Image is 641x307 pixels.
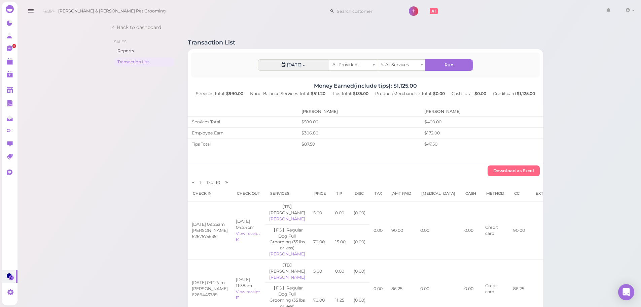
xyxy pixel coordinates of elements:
a: Reports [114,46,174,56]
li: Sales [114,39,174,44]
div: Product/Merchandize Total: [372,91,448,97]
th: Method [481,186,509,202]
td: ( 0.00 ) [350,259,369,283]
span: 10 [216,180,220,185]
td: $172.00 [420,127,543,139]
td: 0.00 [369,202,387,260]
td: $590.00 [297,116,420,127]
div: [DATE] 09:25am [192,221,228,227]
th: Disc [350,186,369,202]
th: CC [509,186,531,202]
div: [DATE] 09:27am [192,280,228,286]
td: 5.00 [309,202,331,225]
div: Credit card [490,91,538,97]
span: 5 [12,44,16,48]
button: [DATE] [258,60,329,70]
th: [MEDICAL_DATA] [416,186,460,202]
div: [PERSON_NAME] [269,216,305,222]
td: Credit card [481,202,509,260]
th: Services [265,186,309,202]
th: Check in [188,186,232,202]
td: Services Total [188,116,297,127]
div: 【TB】[PERSON_NAME] [269,262,305,274]
th: Price [309,186,331,202]
div: Services Total: [192,91,247,97]
th: Extra [531,186,554,202]
h1: Transaction List [188,39,235,46]
td: Tips Total [188,139,297,149]
a: Back to dashboard [111,24,161,31]
div: Cash Total: [448,91,490,97]
th: [PERSON_NAME] [420,107,543,116]
h4: Money Earned(include tips): $1,125.00 [188,83,543,89]
td: $47.50 [420,139,543,149]
div: None-Balance Services Total: [247,91,329,97]
td: 5.00 [309,259,331,283]
td: Employee Earn [188,127,297,139]
td: $400.00 [420,116,543,127]
td: 90.00 [509,202,531,260]
th: Amt Paid [387,186,416,202]
span: 1 [200,180,203,185]
div: [PERSON_NAME] 6267575635 [192,227,228,240]
td: 0.00 [331,202,350,225]
th: Check out [232,186,265,202]
div: [PERSON_NAME] [269,274,305,280]
td: [DATE] 04:24pm [232,202,265,260]
b: $0.00 [433,91,445,96]
td: 0.00 [460,202,481,260]
td: 0.00 [331,259,350,283]
div: Tips Total: [329,91,372,97]
td: ( 0.00 ) [350,202,369,225]
b: $0.00 [474,91,486,96]
td: 70.00 [309,224,331,259]
span: [PERSON_NAME] & [PERSON_NAME] Pet Grooming [58,2,166,21]
div: 【TB】[PERSON_NAME] [269,204,305,216]
td: $87.50 [297,139,420,149]
span: 10 [205,180,211,185]
td: $306.80 [297,127,420,139]
td: 15.00 [331,224,350,259]
th: Tax [369,186,387,202]
td: 0.00 [416,202,460,260]
div: 【FG】Regular Dog Full Grooming (35 lbs or less) [269,227,305,251]
div: Open Intercom Messenger [618,284,634,300]
a: 5 [2,42,17,55]
div: [PERSON_NAME] 6266443789 [192,286,228,298]
td: 90.00 [387,202,416,260]
button: Download as Excel [488,165,540,176]
a: View receipt [236,231,260,242]
b: $135.00 [353,91,368,96]
span: ↳ All Services [381,62,408,67]
input: Search customer [334,6,400,17]
th: Cash [460,186,481,202]
span: All Providers [332,62,358,67]
a: Transaction List [114,57,174,67]
b: $1,125.00 [517,91,535,96]
span: - [203,180,204,185]
button: Run [425,60,473,70]
div: [PERSON_NAME] [269,251,305,257]
b: $990.00 [226,91,243,96]
b: $511.20 [311,91,325,96]
a: View receipt [236,289,260,300]
td: ( 0.00 ) [350,224,369,259]
th: Tip [331,186,350,202]
span: of [211,180,215,185]
th: [PERSON_NAME] [297,107,420,116]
